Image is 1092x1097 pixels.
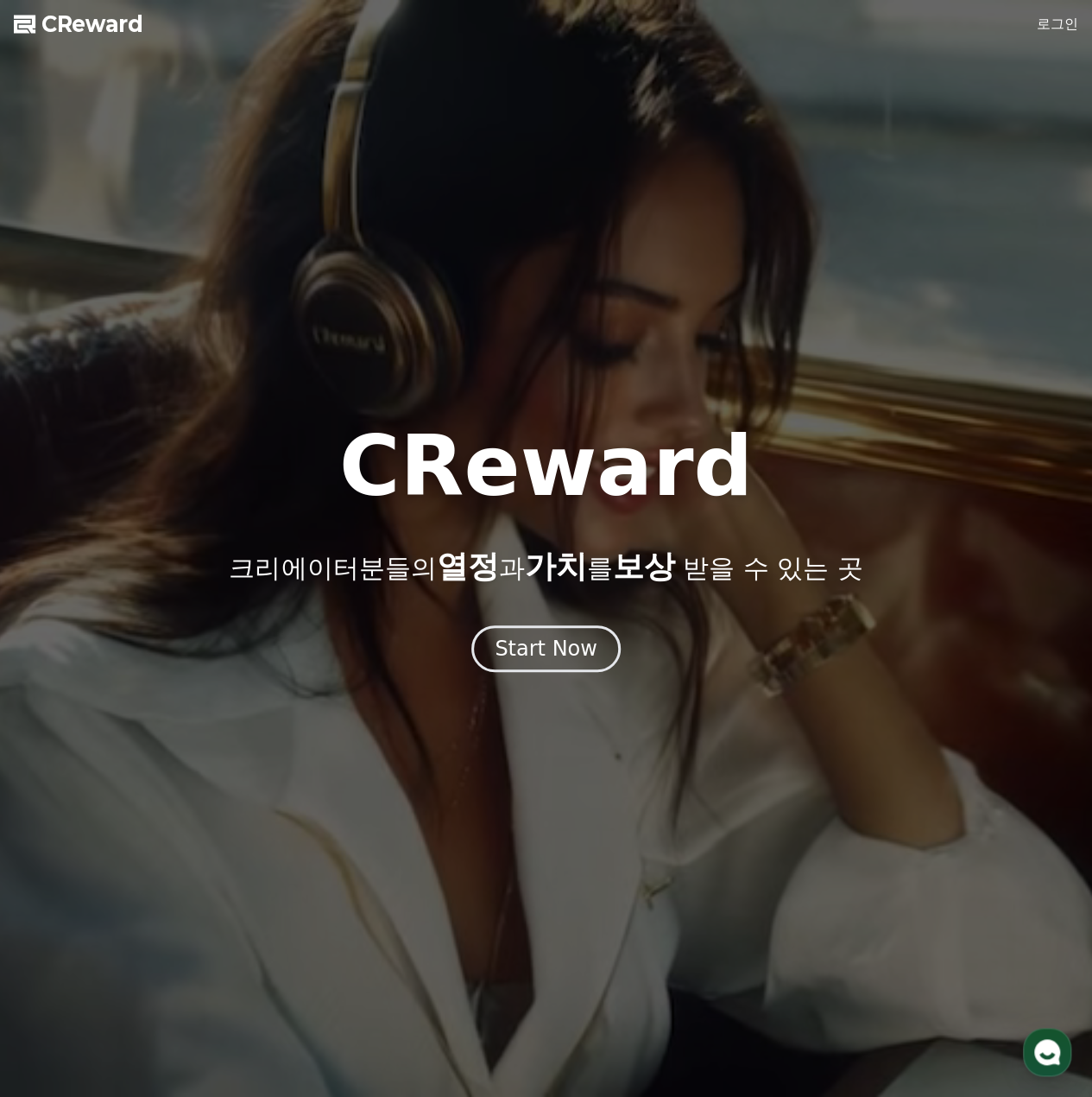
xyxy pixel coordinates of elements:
a: Start Now [471,643,621,659]
p: 크리에이터분들의 과 를 받을 수 있는 곳 [229,549,862,584]
span: 열정 [436,548,498,584]
a: 홈 [5,548,114,591]
a: 로그인 [1037,14,1078,35]
span: 홈 [54,574,65,587]
span: 보상 [612,548,674,584]
span: CReward [41,10,143,38]
span: 가치 [524,548,586,584]
span: 대화 [158,574,179,588]
a: 대화 [114,548,223,591]
a: 설정 [223,548,331,591]
a: CReward [14,10,143,38]
div: Start Now [495,635,597,663]
h1: CReward [339,425,753,508]
span: 설정 [267,574,287,587]
button: Start Now [471,625,621,672]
